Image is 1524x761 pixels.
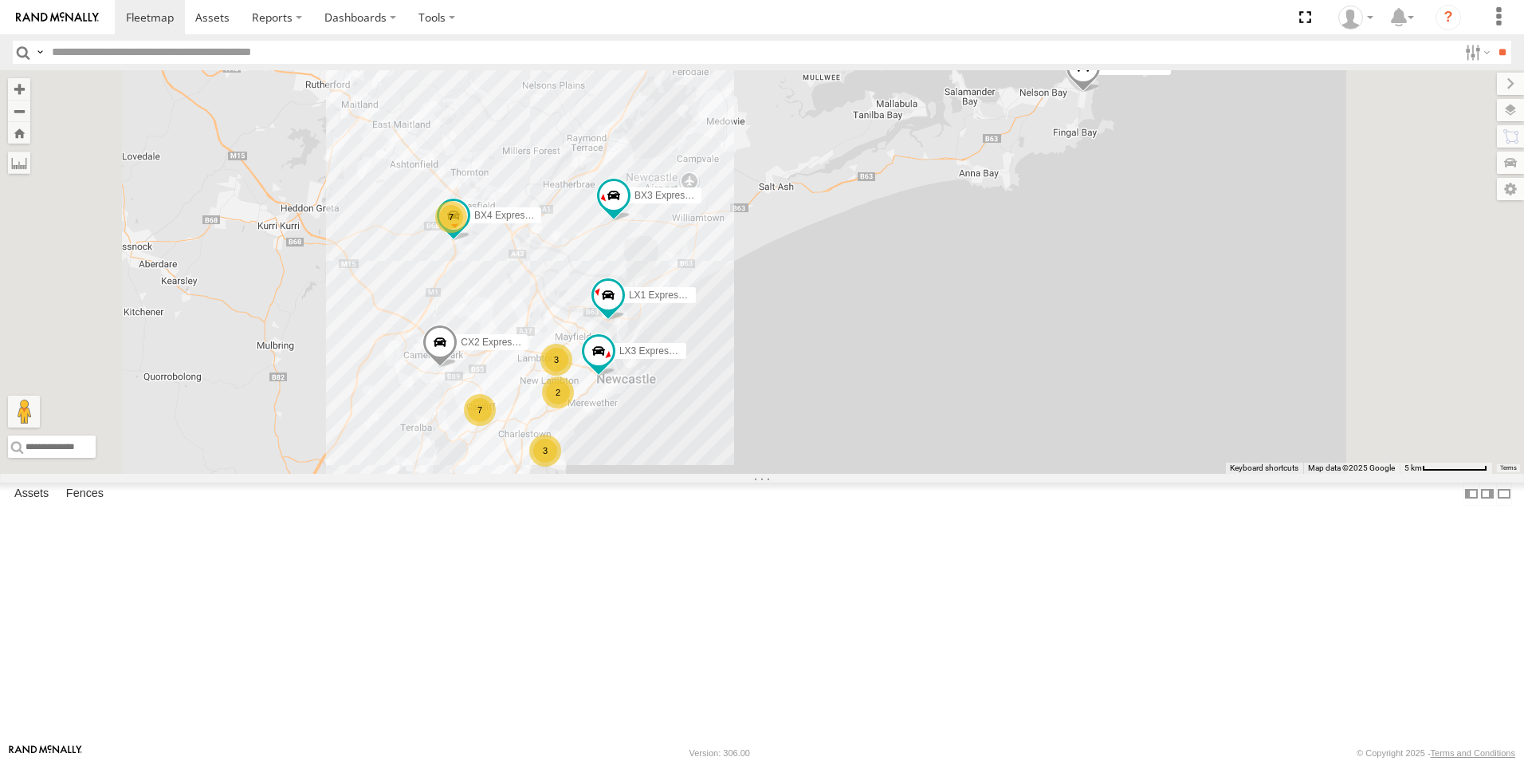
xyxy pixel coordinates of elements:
a: Visit our Website [9,745,82,761]
span: LX3 Express Ute [619,346,691,357]
div: 7 [464,394,496,426]
button: Zoom in [8,78,30,100]
label: Dock Summary Table to the Left [1463,483,1479,506]
button: Drag Pegman onto the map to open Street View [8,396,40,428]
button: Keyboard shortcuts [1230,463,1298,474]
div: 3 [540,344,572,376]
div: © Copyright 2025 - [1357,748,1515,758]
button: Zoom Home [8,122,30,144]
span: Map data ©2025 Google [1308,463,1395,472]
button: Zoom out [8,100,30,122]
label: Fences [58,483,112,505]
label: Hide Summary Table [1496,483,1512,506]
span: CX2 Express Ute [461,337,534,348]
label: Map Settings [1497,178,1524,200]
div: 3 [529,435,561,467]
label: Assets [6,483,57,505]
button: Map Scale: 5 km per 78 pixels [1400,463,1492,474]
label: Dock Summary Table to the Right [1479,483,1495,506]
span: 5 km [1404,463,1422,472]
div: Version: 306.00 [689,748,750,758]
div: Peter Clarence [1333,6,1379,30]
div: 2 [542,377,574,408]
label: Search Filter Options [1459,41,1493,64]
label: Search Query [33,41,46,64]
img: rand-logo.svg [16,12,99,23]
a: Terms (opens in new tab) [1500,465,1517,471]
span: LX1 Express Ute [629,290,701,301]
i: ? [1436,5,1461,30]
div: 7 [435,201,467,233]
span: BX4 Express Ute [474,211,547,222]
span: BX3 Express Ute [634,190,707,201]
a: Terms and Conditions [1431,748,1515,758]
label: Measure [8,152,30,174]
